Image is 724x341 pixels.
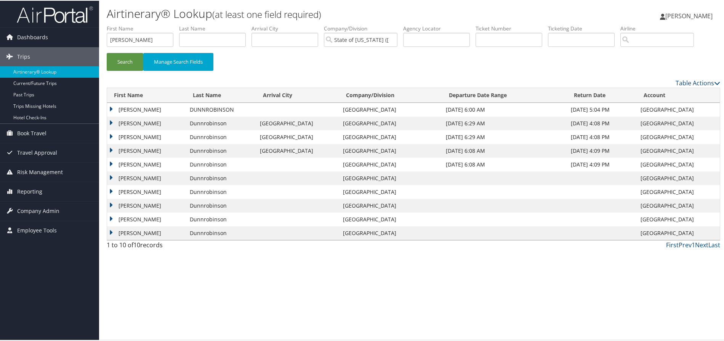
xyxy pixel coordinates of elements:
[676,78,720,86] a: Table Actions
[17,220,57,239] span: Employee Tools
[567,102,637,116] td: [DATE] 5:04 PM
[442,102,567,116] td: [DATE] 6:00 AM
[665,11,713,19] span: [PERSON_NAME]
[442,157,567,171] td: [DATE] 6:08 AM
[143,52,213,70] button: Manage Search Fields
[256,116,339,130] td: [GEOGRAPHIC_DATA]
[107,130,186,143] td: [PERSON_NAME]
[637,212,720,226] td: [GEOGRAPHIC_DATA]
[637,171,720,184] td: [GEOGRAPHIC_DATA]
[107,212,186,226] td: [PERSON_NAME]
[107,171,186,184] td: [PERSON_NAME]
[567,143,637,157] td: [DATE] 4:09 PM
[339,143,442,157] td: [GEOGRAPHIC_DATA]
[107,184,186,198] td: [PERSON_NAME]
[107,240,251,253] div: 1 to 10 of records
[179,24,251,32] label: Last Name
[548,24,620,32] label: Ticketing Date
[637,198,720,212] td: [GEOGRAPHIC_DATA]
[212,7,321,20] small: (at least one field required)
[339,102,442,116] td: [GEOGRAPHIC_DATA]
[339,130,442,143] td: [GEOGRAPHIC_DATA]
[339,157,442,171] td: [GEOGRAPHIC_DATA]
[186,157,256,171] td: Dunnrobinson
[339,171,442,184] td: [GEOGRAPHIC_DATA]
[107,52,143,70] button: Search
[107,157,186,171] td: [PERSON_NAME]
[339,87,442,102] th: Company/Division
[324,24,403,32] label: Company/Division
[692,240,695,248] a: 1
[17,5,93,23] img: airportal-logo.png
[666,240,679,248] a: First
[107,198,186,212] td: [PERSON_NAME]
[17,181,42,200] span: Reporting
[251,24,324,32] label: Arrival City
[637,130,720,143] td: [GEOGRAPHIC_DATA]
[133,240,140,248] span: 10
[107,226,186,239] td: [PERSON_NAME]
[567,116,637,130] td: [DATE] 4:08 PM
[107,24,179,32] label: First Name
[186,171,256,184] td: Dunnrobinson
[186,184,256,198] td: Dunnrobinson
[637,226,720,239] td: [GEOGRAPHIC_DATA]
[107,102,186,116] td: [PERSON_NAME]
[442,116,567,130] td: [DATE] 6:29 AM
[339,184,442,198] td: [GEOGRAPHIC_DATA]
[17,123,46,142] span: Book Travel
[186,116,256,130] td: Dunnrobinson
[637,184,720,198] td: [GEOGRAPHIC_DATA]
[17,162,63,181] span: Risk Management
[695,240,708,248] a: Next
[107,5,516,21] h1: Airtinerary® Lookup
[637,116,720,130] td: [GEOGRAPHIC_DATA]
[256,87,339,102] th: Arrival City: activate to sort column ascending
[186,130,256,143] td: Dunnrobinson
[186,198,256,212] td: Dunnrobinson
[107,116,186,130] td: [PERSON_NAME]
[442,130,567,143] td: [DATE] 6:29 AM
[476,24,548,32] label: Ticket Number
[637,157,720,171] td: [GEOGRAPHIC_DATA]
[17,142,57,162] span: Travel Approval
[339,212,442,226] td: [GEOGRAPHIC_DATA]
[637,102,720,116] td: [GEOGRAPHIC_DATA]
[186,102,256,116] td: DUNNROBINSON
[442,87,567,102] th: Departure Date Range: activate to sort column ascending
[107,143,186,157] td: [PERSON_NAME]
[107,87,186,102] th: First Name: activate to sort column ascending
[620,24,700,32] label: Airline
[256,130,339,143] td: [GEOGRAPHIC_DATA]
[186,87,256,102] th: Last Name: activate to sort column ascending
[17,201,59,220] span: Company Admin
[403,24,476,32] label: Agency Locator
[339,116,442,130] td: [GEOGRAPHIC_DATA]
[679,240,692,248] a: Prev
[339,198,442,212] td: [GEOGRAPHIC_DATA]
[567,87,637,102] th: Return Date: activate to sort column ascending
[660,4,720,27] a: [PERSON_NAME]
[256,143,339,157] td: [GEOGRAPHIC_DATA]
[708,240,720,248] a: Last
[17,27,48,46] span: Dashboards
[186,143,256,157] td: Dunnrobinson
[186,226,256,239] td: Dunnrobinson
[637,87,720,102] th: Account: activate to sort column ascending
[442,143,567,157] td: [DATE] 6:08 AM
[17,46,30,66] span: Trips
[567,130,637,143] td: [DATE] 4:08 PM
[567,157,637,171] td: [DATE] 4:09 PM
[186,212,256,226] td: Dunnrobinson
[637,143,720,157] td: [GEOGRAPHIC_DATA]
[339,226,442,239] td: [GEOGRAPHIC_DATA]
